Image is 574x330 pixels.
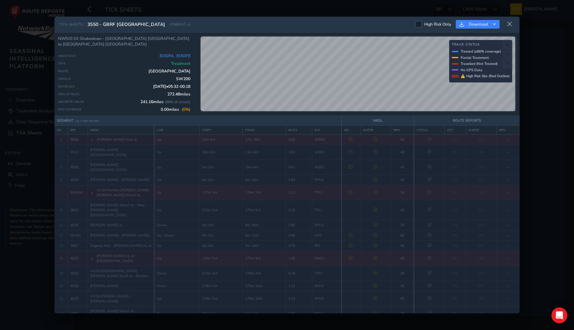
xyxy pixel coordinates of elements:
[97,253,151,263] span: [PERSON_NAME] HL Jn - [GEOGRAPHIC_DATA]
[154,230,200,241] td: Up / Down
[90,177,149,182] span: [PERSON_NAME] - [PERSON_NAME]
[478,271,484,276] span: 0%
[154,145,200,160] td: Up
[90,268,152,278] span: AU24 [GEOGRAPHIC_DATA][PERSON_NAME] South Jn - Romiley
[391,291,414,306] td: 50
[478,256,484,261] span: 0%
[159,53,190,59] span: 3S50FA, 3S50FB
[391,306,414,321] td: 20
[496,220,519,230] td: —
[90,147,152,157] span: [PERSON_NAME][GEOGRAPHIC_DATA]
[154,185,200,200] td: Up
[312,200,341,220] td: TTA1
[200,200,243,220] td: 172m 2ch
[200,291,243,306] td: 178m 7ch
[286,220,312,230] td: 2.84
[286,281,312,291] td: 1.14
[452,296,458,301] span: 0%
[496,185,519,200] td: —
[349,296,353,301] span: —
[286,241,312,251] td: 2.79
[452,283,458,288] span: 0%
[154,251,200,266] td: Up
[141,99,190,104] span: 241.16 miles
[90,233,149,238] span: [PERSON_NAME] - [PERSON_NAME]
[414,125,444,134] th: STATUS
[349,208,353,213] span: —
[153,84,190,89] span: [DATE] • 05:32 - 00:18
[391,160,414,175] td: 40
[391,266,414,281] td: 30
[414,116,519,126] th: ROUTE REPORTS
[452,150,458,155] span: 0%
[243,200,286,220] td: 177m 5ch
[154,160,200,175] td: Up
[551,307,567,323] div: Open Intercom Messenger
[391,281,414,291] td: 30
[200,266,243,281] td: 172m 4ch
[58,36,191,47] div: NW510 SX Shakedown - [GEOGRAPHIC_DATA] [GEOGRAPHIC_DATA] to [GEOGRAPHIC_DATA] [GEOGRAPHIC_DATA]
[349,283,353,288] span: —
[312,230,341,241] td: HNS
[200,220,243,230] td: 6m 2ch
[148,69,190,74] span: [GEOGRAPHIC_DATA]
[154,220,200,230] td: Down
[243,185,286,200] td: 178m 7ch
[478,283,484,288] span: 0%
[452,137,458,142] span: 0%
[90,294,152,304] span: AU24 [PERSON_NAME] - [PERSON_NAME]
[200,134,243,145] td: 13m 9ch
[243,230,286,241] td: 4m 11ch
[286,200,312,220] td: 5.16
[478,208,484,213] span: 0%
[286,145,312,160] td: 3.50
[90,283,118,288] span: [PERSON_NAME]
[478,150,484,155] span: 0%
[496,291,519,306] td: —
[496,134,519,145] td: —
[391,251,414,266] td: 40
[154,175,200,185] td: Up
[496,241,519,251] td: —
[452,271,458,276] span: 0%
[341,125,360,134] th: AM
[341,116,414,126] th: NROL
[154,306,200,321] td: Bi
[452,190,458,195] span: 0%
[478,296,484,301] span: 0%
[286,291,312,306] td: 1.14
[54,116,341,126] th: SEGMENT
[496,175,519,185] td: —
[349,223,353,228] span: —
[312,306,341,321] td: MRH
[312,266,341,281] td: TTA1
[200,185,243,200] td: 177m 5ch
[243,175,286,185] td: 8m 16ch
[90,256,94,261] span: ▲
[349,177,353,182] span: —
[200,125,243,134] th: START
[478,243,484,248] span: 0%
[391,200,414,220] td: 40
[461,61,498,66] span: Travelled (Not Treated)
[461,68,482,73] span: No GPS Data
[496,230,519,241] td: —
[391,175,414,185] td: 30
[243,220,286,230] td: 8m 16ch
[478,190,484,195] span: 0%
[201,37,515,111] canvas: Map
[90,162,152,172] span: [PERSON_NAME][GEOGRAPHIC_DATA]
[200,160,243,175] td: 5m 2ch
[154,266,200,281] td: Down
[165,99,190,104] span: ( 89 % of circuit)
[75,119,99,123] span: (▲ = high risk site)
[452,233,458,238] span: 0%
[452,243,458,248] span: 0%
[154,291,200,306] td: Up
[312,145,341,160] td: WBS1
[90,243,151,248] span: Edgeley No1 - [PERSON_NAME] HL Jn
[154,134,200,145] td: Up
[88,125,154,134] th: NAME
[243,251,286,266] td: 177m 9ch
[90,223,122,228] span: [PERSON_NAME] Jn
